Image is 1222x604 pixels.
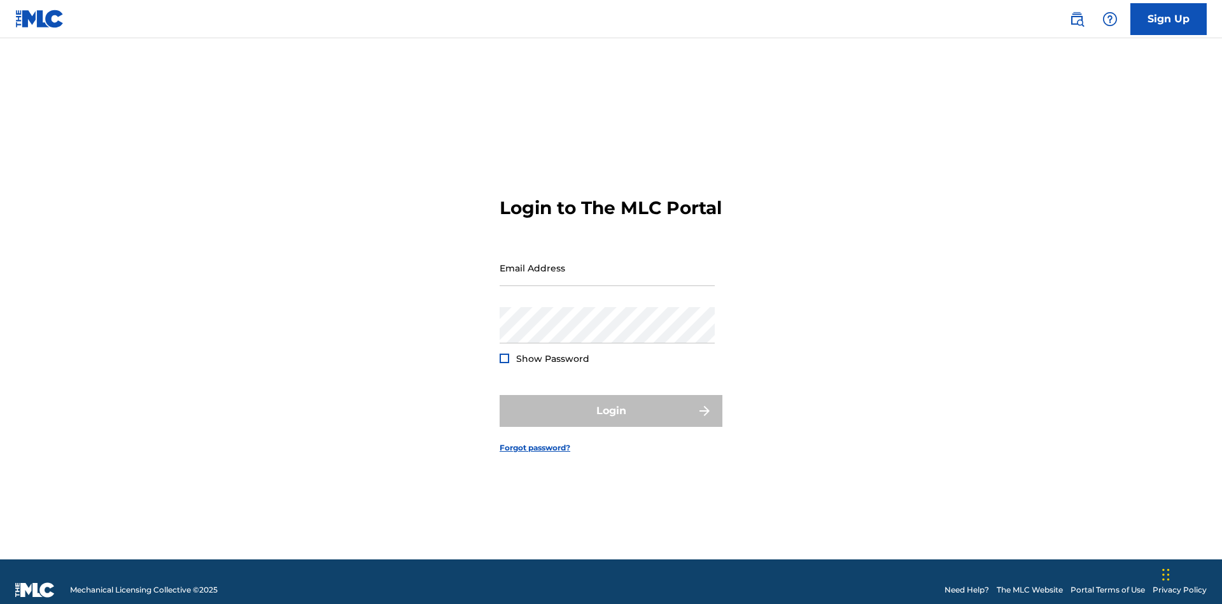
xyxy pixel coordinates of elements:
[1069,11,1085,27] img: search
[15,582,55,598] img: logo
[945,584,989,596] a: Need Help?
[1064,6,1090,32] a: Public Search
[997,584,1063,596] a: The MLC Website
[70,584,218,596] span: Mechanical Licensing Collective © 2025
[15,10,64,28] img: MLC Logo
[1153,584,1207,596] a: Privacy Policy
[1071,584,1145,596] a: Portal Terms of Use
[1097,6,1123,32] div: Help
[1130,3,1207,35] a: Sign Up
[500,197,722,219] h3: Login to The MLC Portal
[516,353,589,364] span: Show Password
[1102,11,1118,27] img: help
[500,442,570,454] a: Forgot password?
[1158,543,1222,604] iframe: Chat Widget
[1162,556,1170,594] div: Drag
